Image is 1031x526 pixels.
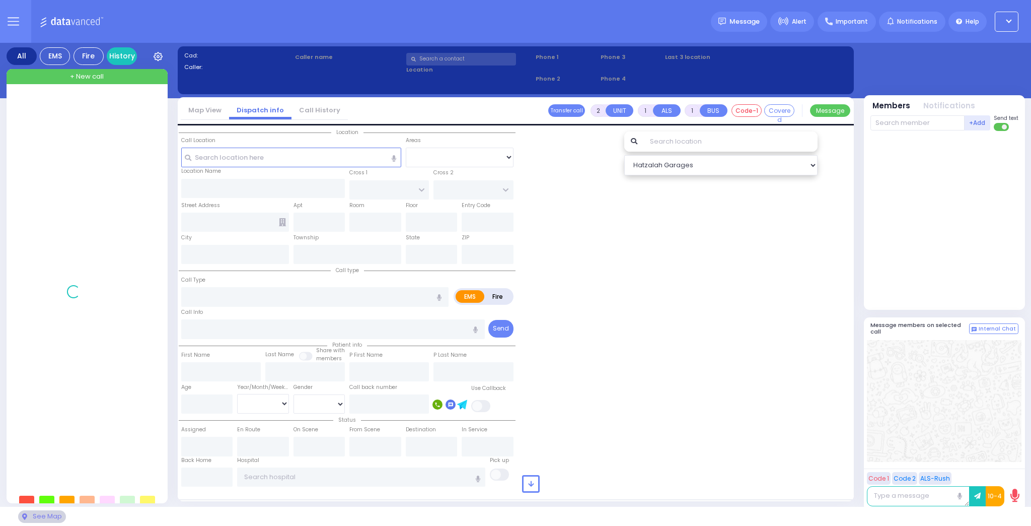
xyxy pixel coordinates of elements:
div: All [7,47,37,65]
a: Dispatch info [229,105,291,115]
label: Cross 2 [433,169,454,177]
label: City [181,234,192,242]
label: EMS [456,290,485,303]
button: BUS [700,104,727,117]
input: Search member [870,115,965,130]
button: UNIT [606,104,633,117]
button: Transfer call [548,104,585,117]
label: Destination [406,426,436,434]
label: From Scene [349,426,380,434]
span: Status [333,416,361,424]
button: Internal Chat [969,323,1018,335]
img: comment-alt.png [972,327,977,332]
label: Last 3 location [665,53,756,61]
label: Age [181,383,191,391]
label: Room [349,202,364,210]
label: En Route [237,426,260,434]
label: Entry Code [462,202,490,210]
span: Location [331,128,363,136]
label: Turn off text [994,122,1010,132]
label: Apt [293,202,303,210]
button: Code-1 [731,104,762,117]
h5: Message members on selected call [870,322,969,335]
label: Assigned [181,426,206,434]
div: Fire [73,47,104,65]
button: Members [872,100,910,112]
button: Notifications [923,100,975,112]
span: members [316,355,342,362]
input: Search hospital [237,468,485,487]
label: Caller name [295,53,403,61]
span: Phone 2 [536,75,597,83]
span: Patient info [327,341,367,349]
button: 10-4 [986,486,1004,506]
button: Code 2 [892,472,917,485]
div: EMS [40,47,70,65]
label: Fire [484,290,512,303]
label: Location [406,65,533,74]
label: Hospital [237,456,259,465]
button: Send [488,320,513,338]
label: P Last Name [433,351,467,359]
span: Notifications [897,17,937,26]
label: Township [293,234,319,242]
label: Floor [406,202,418,210]
label: Street Address [181,202,220,210]
label: Cross 1 [349,169,367,177]
span: Important [836,17,868,26]
div: Year/Month/Week/Day [237,383,289,391]
label: Call Info [181,308,203,316]
input: Search location [643,131,818,152]
label: Cad: [184,51,292,60]
span: Internal Chat [979,325,1016,333]
label: Last Name [265,351,294,359]
div: See map [18,510,65,523]
img: Logo [40,15,107,28]
small: Share with [316,347,345,354]
button: ALS-Rush [919,472,951,485]
label: In Service [462,426,487,434]
label: Call back number [349,383,397,391]
span: Send text [994,114,1018,122]
span: Other building occupants [279,218,286,226]
span: Alert [792,17,806,26]
span: Phone 3 [601,53,662,61]
label: Call Location [181,137,215,145]
label: ZIP [462,234,469,242]
button: ALS [653,104,681,117]
label: State [406,234,420,242]
button: Message [810,104,850,117]
input: Search location here [181,148,401,167]
span: Phone 4 [601,75,662,83]
label: First Name [181,351,210,359]
label: On Scene [293,426,318,434]
span: Phone 1 [536,53,597,61]
a: History [107,47,137,65]
button: Covered [764,104,794,117]
img: message.svg [718,18,726,25]
label: Call Type [181,276,205,284]
label: P First Name [349,351,383,359]
button: Code 1 [867,472,891,485]
a: Call History [291,105,348,115]
label: Gender [293,383,313,391]
label: Use Callback [471,384,506,392]
span: Message [729,17,760,27]
label: Areas [406,137,421,145]
label: Caller: [184,63,292,72]
span: Help [966,17,979,26]
span: Call type [331,267,364,274]
label: Pick up [490,456,509,465]
label: Back Home [181,456,211,465]
span: + New call [70,72,104,82]
input: Search a contact [406,53,516,65]
button: +Add [965,115,991,130]
label: Location Name [181,167,221,175]
a: Map View [181,105,229,115]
